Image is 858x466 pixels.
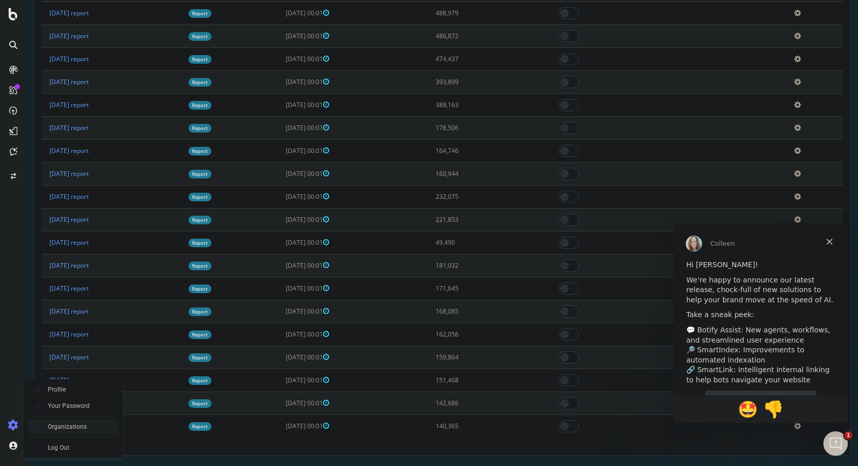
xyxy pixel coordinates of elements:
span: [DATE] 00:01 [259,215,303,224]
a: Your Password [28,399,119,413]
a: [DATE] report [23,284,62,293]
td: 232,075 [401,185,512,208]
a: Organizations [28,420,119,434]
div: Profile [48,385,66,394]
a: Report [162,9,185,18]
a: Report [162,55,185,64]
div: Log Out [48,444,69,452]
span: [DATE] 00:01 [259,192,303,201]
a: Report [162,262,185,270]
span: [DATE] 00:01 [259,238,303,247]
a: [DATE] report [23,353,62,361]
td: 49,490 [401,231,512,254]
a: Report [162,307,185,316]
img: tUVSALn78D46LlpAY8klYZqgKwTuBm2K29c6p1XQNDCsM0DgKSSoAXXevcAwljcHBINEg0LrUEktgcYYD5sVUphq1JigPmkfB... [32,400,44,412]
a: Report [162,32,185,41]
a: Report [162,284,185,293]
a: Report [162,147,185,156]
a: Report [162,78,185,87]
td: 486,872 [401,24,512,47]
a: [DATE] report [23,215,62,224]
a: Report [162,376,185,385]
a: [DATE] report [23,123,62,132]
span: [DATE] 00:01 [259,376,303,384]
a: [DATE] report [23,238,62,247]
a: [DATE] report [23,32,62,40]
div: Organizations [48,423,87,431]
a: [DATE] report [23,146,62,155]
a: [DATE] report [23,261,62,270]
span: [DATE] 00:01 [259,284,303,293]
iframe: Intercom live chat [823,431,848,456]
span: [DATE] 00:01 [259,330,303,339]
td: 393,899 [401,70,512,93]
img: Xx2yTbCeVcdxHMdxHOc+8gctb42vCocUYgAAAABJRU5ErkJggg== [32,383,44,396]
a: [DATE] report [23,399,62,407]
a: Log Out [28,441,119,455]
img: AtrBVVRoAgWaAAAAAElFTkSuQmCC [32,421,44,433]
a: [DATE] report [23,55,62,63]
a: Report [162,422,185,431]
a: [DATE] report [23,307,62,316]
td: 140,365 [401,415,512,437]
span: 1 [844,431,852,439]
iframe: Intercom live chat message [674,223,848,423]
span: [DATE] 00:01 [259,169,303,178]
span: [DATE] 00:01 [259,422,303,430]
span: [DATE] 00:01 [259,146,303,155]
a: Report [162,353,185,362]
td: 171,645 [401,277,512,300]
td: 159,864 [401,346,512,369]
td: 178,506 [401,116,512,139]
a: [DATE] report [23,192,62,201]
span: [DATE] 00:01 [259,32,303,40]
a: Report [162,193,185,201]
img: prfnF3csMXgAAAABJRU5ErkJggg== [32,442,44,454]
a: Report [162,170,185,178]
a: [DATE] report [23,169,62,178]
td: 488,979 [401,2,512,24]
span: [DATE] 00:01 [259,55,303,63]
span: [DATE] 00:01 [259,353,303,361]
td: 151,468 [401,369,512,392]
span: [DATE] 00:01 [259,9,303,17]
td: 181,032 [401,254,512,277]
a: Report [162,330,185,339]
span: [DATE] 00:01 [259,307,303,316]
a: Report [162,216,185,224]
span: [DATE] 00:01 [259,77,303,86]
td: 388,163 [401,93,512,116]
a: Report [162,239,185,247]
a: [DATE] report [23,376,62,384]
span: [DATE] 00:01 [259,399,303,407]
a: [DATE] report [23,330,62,339]
a: [DATE] report [23,100,62,109]
span: [DATE] 00:01 [259,100,303,109]
a: Report [162,124,185,133]
a: [DATE] report [23,422,62,430]
td: 162,056 [401,323,512,346]
td: 168,085 [401,300,512,323]
a: [DATE] report [23,9,62,17]
td: 474,437 [401,47,512,70]
td: 160,944 [401,162,512,185]
a: Report [162,399,185,408]
a: [DATE] report [23,77,62,86]
div: Your Password [48,402,90,410]
td: 164,746 [401,139,512,162]
a: Report [162,101,185,110]
span: [DATE] 00:01 [259,123,303,132]
td: 142,686 [401,392,512,415]
span: [DATE] 00:01 [259,261,303,270]
a: Profile [28,382,119,397]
